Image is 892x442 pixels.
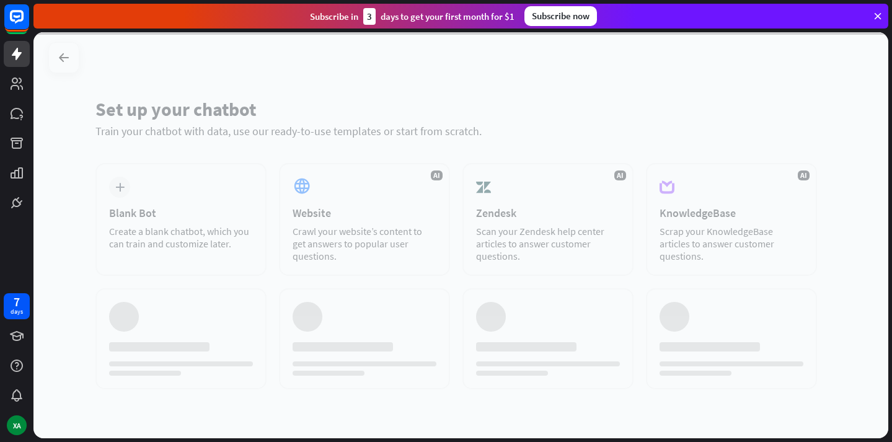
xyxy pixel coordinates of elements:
[11,307,23,316] div: days
[524,6,597,26] div: Subscribe now
[7,415,27,435] div: XA
[363,8,376,25] div: 3
[14,296,20,307] div: 7
[310,8,514,25] div: Subscribe in days to get your first month for $1
[4,293,30,319] a: 7 days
